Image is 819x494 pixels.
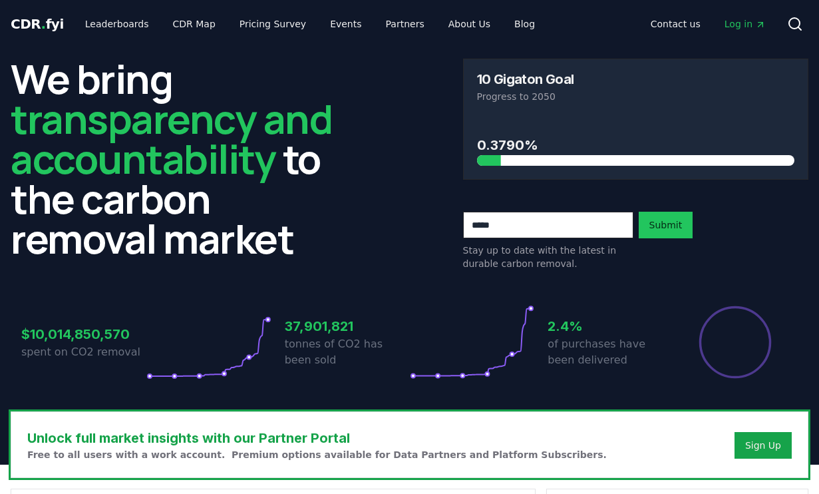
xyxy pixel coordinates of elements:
p: of purchases have been delivered [548,336,673,368]
p: spent on CO2 removal [21,344,146,360]
span: CDR fyi [11,16,64,32]
h3: 0.3790% [477,135,795,155]
h3: 10 Gigaton Goal [477,73,574,86]
a: Contact us [640,12,711,36]
nav: Main [75,12,546,36]
h3: Unlock full market insights with our Partner Portal [27,428,607,448]
span: transparency and accountability [11,91,332,186]
nav: Main [640,12,776,36]
button: Submit [639,212,693,238]
h3: 37,901,821 [285,316,410,336]
p: Free to all users with a work account. Premium options available for Data Partners and Platform S... [27,448,607,461]
span: Log in [725,17,766,31]
a: Pricing Survey [229,12,317,36]
a: Sign Up [745,439,781,452]
a: Leaderboards [75,12,160,36]
h2: We bring to the carbon removal market [11,59,357,258]
span: . [41,16,46,32]
a: About Us [438,12,501,36]
h3: 2.4% [548,316,673,336]
a: CDR.fyi [11,15,64,33]
a: Events [319,12,372,36]
button: Sign Up [735,432,792,459]
a: CDR Map [162,12,226,36]
a: Log in [714,12,776,36]
p: Progress to 2050 [477,90,795,103]
a: Blog [504,12,546,36]
div: Percentage of sales delivered [698,305,772,379]
h3: $10,014,850,570 [21,324,146,344]
a: Partners [375,12,435,36]
p: Stay up to date with the latest in durable carbon removal. [463,244,633,270]
p: tonnes of CO2 has been sold [285,336,410,368]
